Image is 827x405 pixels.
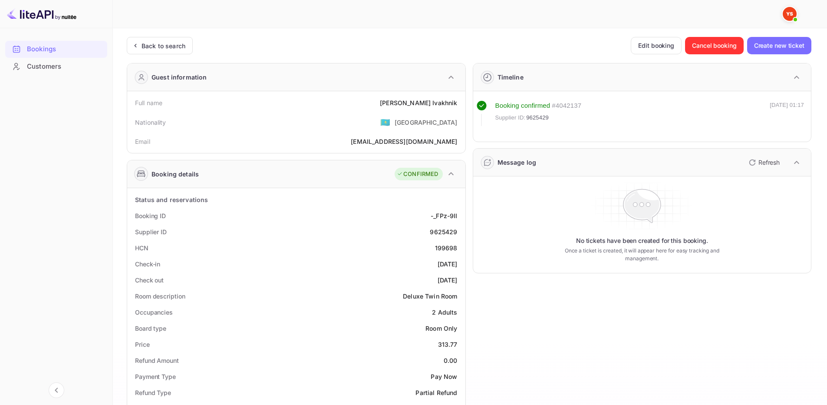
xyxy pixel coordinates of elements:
[498,73,524,82] div: Timeline
[498,158,537,167] div: Message log
[747,37,811,54] button: Create new ticket
[380,98,457,107] div: [PERSON_NAME] Ivakhnik
[135,308,173,317] div: Occupancies
[7,7,76,21] img: LiteAPI logo
[142,41,185,50] div: Back to search
[438,340,458,349] div: 313.77
[744,156,783,169] button: Refresh
[135,356,179,365] div: Refund Amount
[432,308,457,317] div: 2 Adults
[425,324,457,333] div: Room Only
[5,41,107,58] div: Bookings
[552,101,581,111] div: # 4042137
[380,114,390,130] span: United States
[152,73,207,82] div: Guest information
[135,227,167,236] div: Supplier ID
[135,195,208,204] div: Status and reservations
[135,388,171,397] div: Refund Type
[135,372,176,381] div: Payment Type
[758,158,780,167] p: Refresh
[135,276,164,285] div: Check out
[431,372,457,381] div: Pay Now
[5,41,107,57] a: Bookings
[135,137,150,146] div: Email
[435,243,458,252] div: 199698
[152,169,199,179] div: Booking details
[135,98,162,107] div: Full name
[351,137,457,146] div: [EMAIL_ADDRESS][DOMAIN_NAME]
[5,58,107,74] a: Customers
[395,118,458,127] div: [GEOGRAPHIC_DATA]
[526,113,549,122] span: 9625429
[438,259,458,269] div: [DATE]
[444,356,458,365] div: 0.00
[415,388,457,397] div: Partial Refund
[770,101,804,126] div: [DATE] 01:17
[27,44,103,54] div: Bookings
[438,276,458,285] div: [DATE]
[783,7,797,21] img: Yandex Support
[631,37,682,54] button: Edit booking
[5,58,107,75] div: Customers
[135,292,185,301] div: Room description
[27,62,103,72] div: Customers
[495,113,526,122] span: Supplier ID:
[135,259,160,269] div: Check-in
[431,211,457,220] div: -_FPz-9II
[430,227,457,236] div: 9625429
[49,382,64,398] button: Collapse navigation
[135,118,166,127] div: Nationality
[551,247,733,262] p: Once a ticket is created, it will appear here for easy tracking and management.
[495,101,550,111] div: Booking confirmed
[135,211,166,220] div: Booking ID
[397,170,438,179] div: CONFIRMED
[685,37,744,54] button: Cancel booking
[135,243,148,252] div: HCN
[135,324,166,333] div: Board type
[576,236,708,245] p: No tickets have been created for this booking.
[403,292,457,301] div: Deluxe Twin Room
[135,340,150,349] div: Price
